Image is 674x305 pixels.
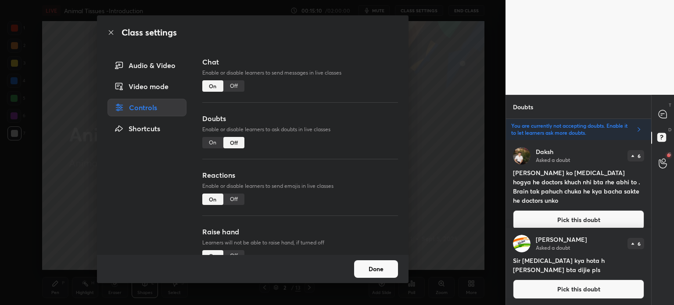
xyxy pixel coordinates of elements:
[223,250,244,262] div: Off
[668,126,671,133] p: D
[536,148,553,155] p: Daksh
[202,182,398,190] p: Enable or disable learners to send emojis in live classes
[668,151,671,158] p: G
[223,194,244,205] div: Off
[354,260,398,278] button: Done
[536,244,570,251] p: Asked a doubt
[513,280,644,299] button: Pick this doubt
[511,122,632,136] p: You are currently not accepting doubts. Enable it to let learners ask more doubts.
[202,170,398,180] h3: Reactions
[513,168,644,205] h4: [PERSON_NAME] ko [MEDICAL_DATA] hogya he doctors khuch nhi bta rhe abhi to . Brain tak pahuch chu...
[202,250,223,262] div: On
[108,120,186,137] div: Shortcuts
[513,256,644,274] h4: Sir [MEDICAL_DATA] kya hota h [PERSON_NAME] bta dijie pls
[638,241,641,246] p: 6
[513,235,531,252] img: 93c32449283a44848517747eb51191fc.jpg
[202,113,398,124] h3: Doubts
[122,26,177,39] h2: Class settings
[638,153,641,158] p: 6
[223,80,244,92] div: Off
[202,226,398,237] h3: Raise hand
[202,80,223,92] div: On
[108,78,186,95] div: Video mode
[506,95,540,118] p: Doubts
[202,57,398,67] h3: Chat
[202,69,398,77] p: Enable or disable learners to send messages in live classes
[513,147,531,165] img: d32551dfaf8e40f7a4da5ed33ac7fa96.jpg
[669,102,671,108] p: T
[223,137,244,148] div: Off
[202,239,398,247] p: Learners will not be able to raise hand, if turned off
[108,99,186,116] div: Controls
[506,140,651,305] div: grid
[513,210,644,230] button: Pick this doubt
[202,126,398,133] p: Enable or disable learners to ask doubts in live classes
[202,194,223,205] div: On
[202,137,223,148] div: On
[536,236,587,243] p: [PERSON_NAME]
[108,57,186,74] div: Audio & Video
[536,156,570,163] p: Asked a doubt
